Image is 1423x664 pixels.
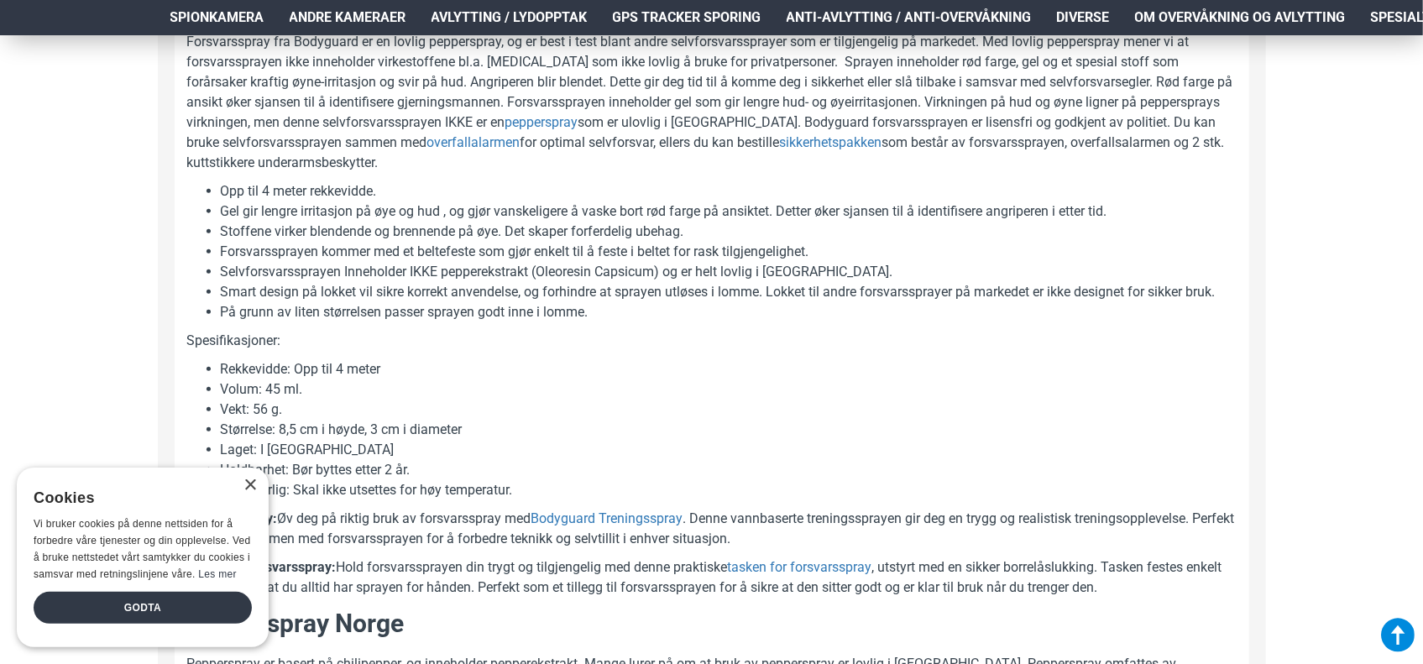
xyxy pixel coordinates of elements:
li: Volum: 45 ml. [221,379,1237,400]
li: På grunn av liten størrelsen passer sprayen godt inne i lomme. [221,302,1237,322]
div: Godta [34,592,252,624]
li: Gel gir lengre irritasjon på øye og hud , og gjør vanskeligere å vaske bort rød farge på ansiktet... [221,201,1237,222]
a: overfallalarmen [427,133,521,153]
li: Smart design på lokket vil sikre korrekt anvendelse, og forhindre at sprayen utløses i lomme. Lok... [221,282,1237,302]
a: Les mer, opens a new window [198,568,236,580]
li: Vekt: 56 g. [221,400,1237,420]
li: Stoffene virker blendende og brennende på øye. Det skaper forferdelig ubehag. [221,222,1237,242]
li: Rekkevidde: Opp til 4 meter [221,359,1237,379]
span: Anti-avlytting / Anti-overvåkning [787,8,1032,28]
p: Spesifikasjoner: [187,331,1237,351]
a: sikkerhetspakken [780,133,882,153]
li: Brannfarlig: Skal ikke utsettes for høy temperatur. [221,480,1237,500]
span: Avlytting / Lydopptak [432,8,588,28]
span: Diverse [1057,8,1110,28]
h2: Pepperspray Norge [187,606,1237,641]
div: Cookies [34,480,241,516]
span: GPS Tracker Sporing [613,8,761,28]
span: Vi bruker cookies på denne nettsiden for å forbedre våre tjenester og din opplevelse. Ved å bruke... [34,518,251,579]
a: tasken for forsvarsspray [728,557,872,578]
div: Close [243,479,256,492]
li: Forsvarssprayen kommer med et beltefeste som gjør enkelt til å feste i beltet for rask tilgjengel... [221,242,1237,262]
li: Holdbarhet: Bør byttes etter 2 år. [221,460,1237,480]
li: Laget: I [GEOGRAPHIC_DATA] [221,440,1237,460]
p: Øv deg på riktig bruk av forsvarsspray med . Denne vannbaserte treningssprayen gir deg en trygg o... [187,509,1237,549]
li: Selvforsvarssprayen Inneholder IKKE pepperekstrakt (Oleoresin Capsicum) og er helt lovlig i [GEOG... [221,262,1237,282]
a: pepperspray [505,112,578,133]
a: Bodyguard Treningsspray [531,509,683,529]
span: Spionkamera [170,8,264,28]
span: Om overvåkning og avlytting [1135,8,1346,28]
p: Hold forsvarssprayen din trygt og tilgjengelig med denne praktiske , utstyrt med en sikker borrel... [187,557,1237,598]
li: Opp til 4 meter rekkevidde. [221,181,1237,201]
span: Andre kameraer [290,8,406,28]
li: Størrelse: 8,5 cm i høyde, 3 cm i diameter [221,420,1237,440]
p: Forsvarsspray fra Bodyguard er en lovlig pepperspray, og er best i test blant andre selvforsvarss... [187,32,1237,173]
